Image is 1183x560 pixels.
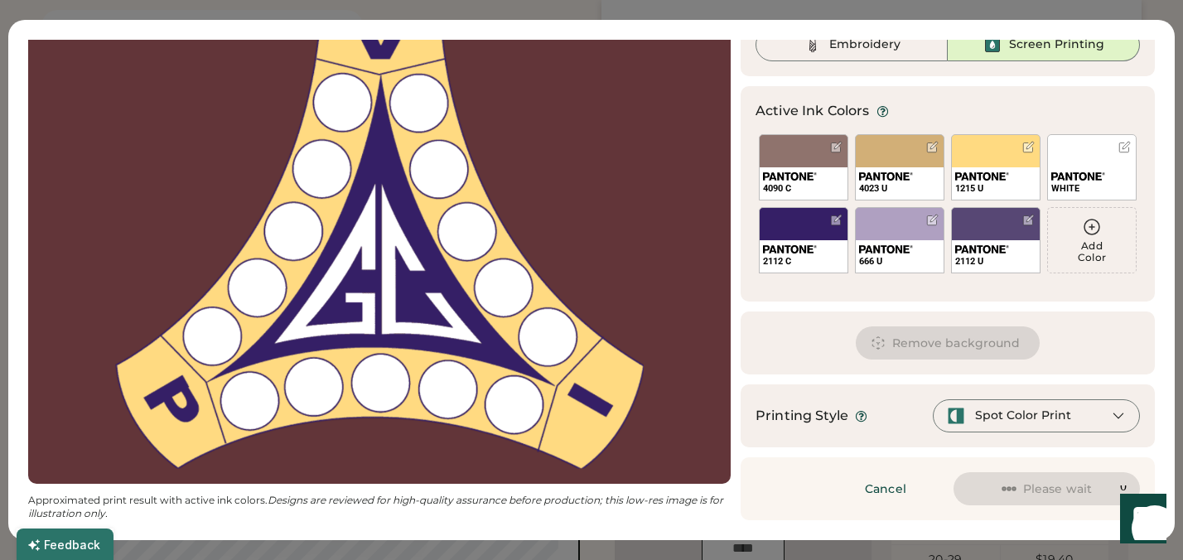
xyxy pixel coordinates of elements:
button: Please wait [954,472,1140,505]
img: Thread%20-%20Unselected.svg [803,35,823,55]
img: 1024px-Pantone_logo.svg.png [955,245,1009,253]
img: 1024px-Pantone_logo.svg.png [859,245,913,253]
div: 4090 C [763,182,844,195]
em: Designs are reviewed for high-quality assurance before production; this low-res image is for illu... [28,494,726,519]
img: spot-color-green.svg [947,407,965,425]
div: Printing Style [756,406,848,426]
img: 1024px-Pantone_logo.svg.png [763,172,817,181]
img: 1024px-Pantone_logo.svg.png [859,172,913,181]
div: Embroidery [829,36,901,53]
button: Cancel [828,472,944,505]
img: 1024px-Pantone_logo.svg.png [763,245,817,253]
img: 1024px-Pantone_logo.svg.png [1051,172,1105,181]
div: 2112 C [763,255,844,268]
div: Add Color [1048,240,1136,263]
div: 666 U [859,255,940,268]
div: Approximated print result with active ink colors. [28,494,731,520]
img: Ink%20-%20Selected.svg [983,35,1002,55]
div: 4023 U [859,182,940,195]
div: Screen Printing [1009,36,1104,53]
div: Active Ink Colors [756,101,870,121]
div: Spot Color Print [975,408,1071,424]
button: Remove background [856,326,1041,360]
img: 1024px-Pantone_logo.svg.png [955,172,1009,181]
div: 2112 U [955,255,1036,268]
div: 1215 U [955,182,1036,195]
div: WHITE [1051,182,1132,195]
iframe: Front Chat [1104,485,1176,557]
